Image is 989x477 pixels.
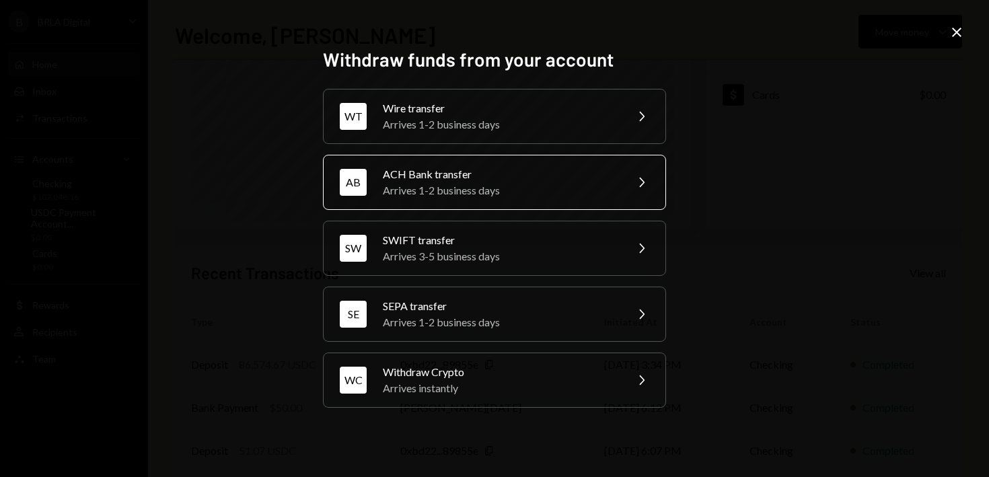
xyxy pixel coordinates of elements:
div: SW [340,235,367,262]
div: WC [340,367,367,394]
h2: Withdraw funds from your account [323,46,666,73]
div: Wire transfer [383,100,617,116]
div: Arrives 1-2 business days [383,116,617,133]
div: SEPA transfer [383,298,617,314]
button: WTWire transferArrives 1-2 business days [323,89,666,144]
button: SESEPA transferArrives 1-2 business days [323,287,666,342]
div: Arrives 1-2 business days [383,314,617,330]
div: SWIFT transfer [383,232,617,248]
div: Arrives 1-2 business days [383,182,617,198]
div: WT [340,103,367,130]
button: SWSWIFT transferArrives 3-5 business days [323,221,666,276]
div: AB [340,169,367,196]
div: ACH Bank transfer [383,166,617,182]
div: Arrives 3-5 business days [383,248,617,264]
div: Withdraw Crypto [383,364,617,380]
div: SE [340,301,367,328]
div: Arrives instantly [383,380,617,396]
button: ABACH Bank transferArrives 1-2 business days [323,155,666,210]
button: WCWithdraw CryptoArrives instantly [323,353,666,408]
